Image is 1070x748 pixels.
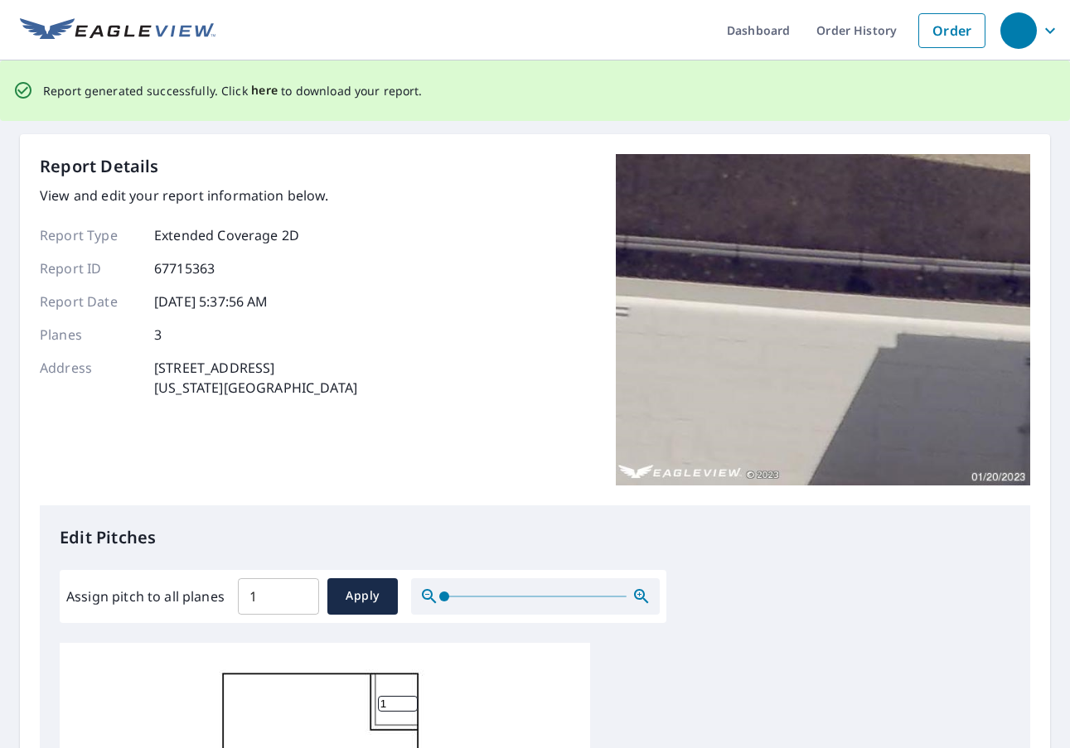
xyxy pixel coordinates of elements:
button: here [251,80,278,101]
input: 00.0 [238,573,319,620]
p: Report Type [40,225,139,245]
p: Report Details [40,154,159,179]
p: Edit Pitches [60,525,1010,550]
p: 3 [154,325,162,345]
p: Report ID [40,258,139,278]
p: 67715363 [154,258,215,278]
label: Assign pitch to all planes [66,586,225,606]
p: Report Date [40,292,139,311]
img: EV Logo [20,18,215,43]
a: Order [918,13,985,48]
img: Top image [616,154,1030,485]
p: View and edit your report information below. [40,186,357,205]
span: Apply [341,586,385,606]
p: Report generated successfully. Click to download your report. [43,80,423,101]
p: Address [40,358,139,398]
p: [DATE] 5:37:56 AM [154,292,269,311]
p: Extended Coverage 2D [154,225,299,245]
p: [STREET_ADDRESS] [US_STATE][GEOGRAPHIC_DATA] [154,358,357,398]
button: Apply [327,578,398,615]
p: Planes [40,325,139,345]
